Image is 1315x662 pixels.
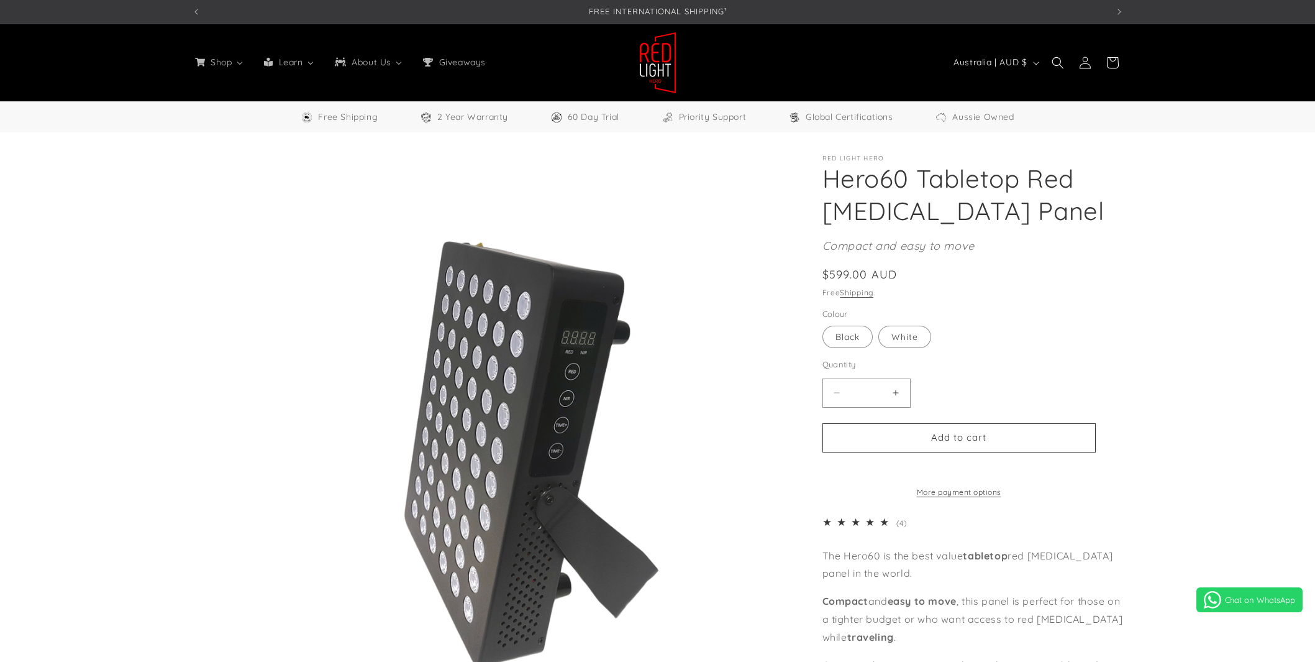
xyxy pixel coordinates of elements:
[822,547,1124,583] p: The Hero60 is the best value red [MEDICAL_DATA] panel in the world.
[822,487,1096,498] a: More payment options
[208,57,233,68] span: Shop
[847,631,894,643] strong: traveling
[662,111,674,124] img: Support Icon
[437,109,508,125] span: 2 Year Warranty
[822,595,868,607] strong: Compact
[301,109,378,125] a: Free Worldwide Shipping
[301,111,313,124] img: Free Shipping Icon
[550,109,619,125] a: 60 Day Trial
[946,51,1044,75] button: Australia | AUD $
[550,111,563,124] img: Trial Icon
[184,49,253,75] a: Shop
[1044,49,1072,76] summary: Search
[679,109,747,125] span: Priority Support
[639,32,676,94] img: Red Light Hero
[324,49,412,75] a: About Us
[349,57,393,68] span: About Us
[840,288,873,297] a: Shipping
[437,57,487,68] span: Giveaways
[1225,595,1295,605] span: Chat on WhatsApp
[568,109,619,125] span: 60 Day Trial
[822,513,894,531] div: 5.0 out of 5.0 stars
[952,109,1014,125] span: Aussie Owned
[318,109,378,125] span: Free Shipping
[420,109,508,125] a: 2 Year Warranty
[420,111,432,124] img: Warranty Icon
[822,326,873,348] label: Black
[788,111,801,124] img: Certifications Icon
[662,109,747,125] a: Priority Support
[953,56,1027,69] span: Australia | AUD $
[806,109,893,125] span: Global Certifications
[822,592,1124,646] p: and , this panel is perfect for those on a tighter budget or who want access to red [MEDICAL_DATA...
[822,239,975,253] em: Compact and easy to move
[822,308,849,321] legend: Colour
[253,49,324,75] a: Learn
[822,287,1124,299] div: Free .
[878,326,931,348] label: White
[935,109,1014,125] a: Aussie Owned
[589,6,727,16] span: FREE INTERNATIONAL SHIPPING¹
[822,162,1124,227] h1: Hero60 Tabletop Red [MEDICAL_DATA] Panel
[412,49,494,75] a: Giveaways
[888,595,957,607] strong: easy to move
[935,111,947,124] img: Aussie Owned Icon
[822,155,1124,162] p: Red Light Hero
[276,57,304,68] span: Learn
[822,423,1096,453] button: Add to cart
[963,549,1008,562] strong: tabletop
[822,359,1096,371] label: Quantity
[788,109,893,125] a: Global Certifications
[1196,587,1303,612] a: Chat on WhatsApp
[634,27,681,98] a: Red Light Hero
[896,518,906,528] span: (4)
[822,266,898,283] span: $599.00 AUD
